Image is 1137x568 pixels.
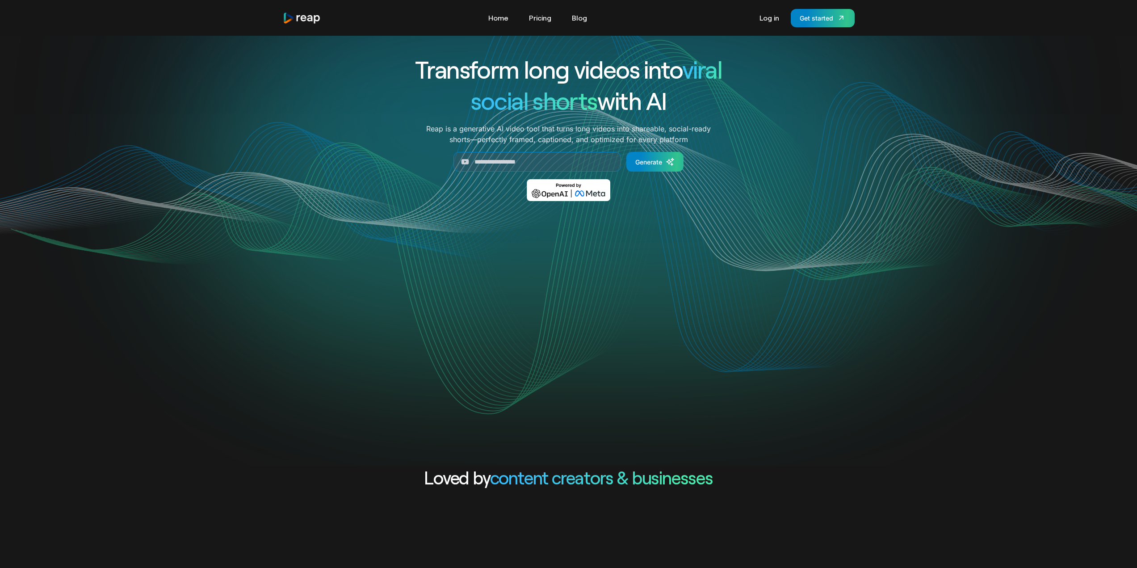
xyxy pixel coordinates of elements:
a: Get started [791,9,855,27]
div: Get started [800,13,833,23]
a: home [283,12,321,24]
form: Generate Form [383,152,755,172]
a: Home [484,11,513,25]
h1: Transform long videos into [383,54,755,85]
a: Pricing [524,11,556,25]
img: reap logo [283,12,321,24]
span: social shorts [471,86,597,115]
a: Log in [755,11,784,25]
img: Powered by OpenAI & Meta [527,179,610,201]
video: Your browser does not support the video tag. [389,214,748,394]
span: content creators & businesses [490,467,713,488]
p: Reap is a generative AI video tool that turns long videos into shareable, social-ready shorts—per... [426,123,711,145]
h1: with AI [383,85,755,116]
a: Generate [626,152,684,172]
div: Generate [635,157,662,167]
a: Blog [567,11,592,25]
span: viral [682,55,722,84]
